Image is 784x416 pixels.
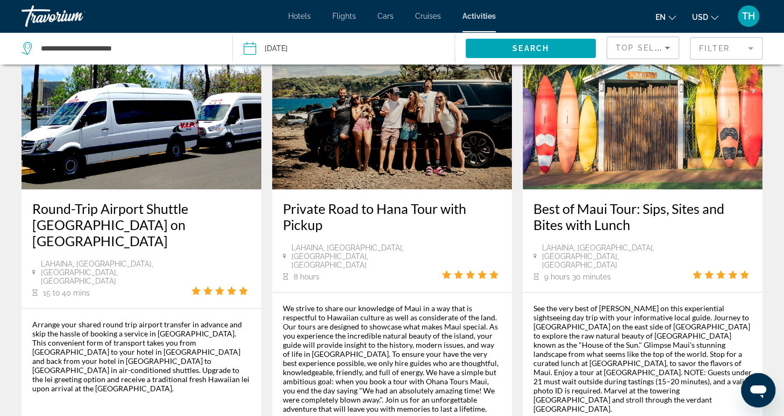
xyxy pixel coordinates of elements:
button: Filter [690,37,762,60]
span: Top Sellers [616,44,677,52]
span: Search [512,44,549,53]
a: Cars [377,12,394,20]
span: Lahaina, [GEOGRAPHIC_DATA], [GEOGRAPHIC_DATA], [GEOGRAPHIC_DATA] [41,259,191,285]
span: 15 to 40 mins [43,288,90,297]
a: Best of Maui Tour: Sips, Sites and Bites with Lunch [533,200,752,232]
img: c4.jpg [22,17,261,189]
img: 78.jpg [272,17,512,189]
div: Arrange your shared round trip airport transfer in advance and skip the hassle of booking a servi... [32,319,251,392]
span: Lahaina, [GEOGRAPHIC_DATA], [GEOGRAPHIC_DATA], [GEOGRAPHIC_DATA] [291,243,442,269]
span: Lahaina, [GEOGRAPHIC_DATA], [GEOGRAPHIC_DATA], [GEOGRAPHIC_DATA] [542,243,693,269]
a: Round-Trip Airport Shuttle [GEOGRAPHIC_DATA] on [GEOGRAPHIC_DATA] [32,200,251,248]
span: USD [692,13,708,21]
iframe: Button to launch messaging window [741,373,775,407]
button: Date: Sep 17, 2025 [244,32,454,64]
span: en [655,13,666,21]
a: Travorium [22,2,129,30]
a: Activities [462,12,496,20]
a: Flights [332,12,356,20]
button: User Menu [735,5,762,27]
div: See the very best of [PERSON_NAME] on this experiential sightseeing day trip with your informativ... [533,303,752,413]
span: 9 hours 30 minutes [544,272,611,281]
button: Change language [655,9,676,25]
button: Change currency [692,9,718,25]
img: c7.jpg [523,17,762,189]
span: 8 hours [294,272,319,281]
span: TH [742,11,755,21]
mat-select: Sort by [616,41,670,54]
a: Private Road to Hana Tour with Pickup [283,200,501,232]
a: Cruises [415,12,441,20]
button: Search [466,39,596,58]
a: Hotels [288,12,311,20]
div: We strive to share our knowledge of Maui in a way that is respectful to Hawaiian culture as well ... [283,303,501,413]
